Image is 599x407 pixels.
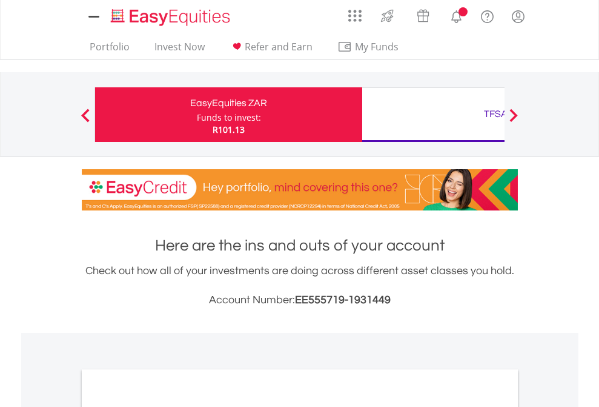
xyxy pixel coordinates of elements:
a: My Profile [503,3,534,30]
a: Portfolio [85,41,134,59]
a: FAQ's and Support [472,3,503,27]
img: grid-menu-icon.svg [348,9,362,22]
div: Check out how all of your investments are doing across different asset classes you hold. [82,263,518,309]
a: Notifications [441,3,472,27]
a: Vouchers [405,3,441,25]
button: Previous [73,115,98,127]
img: thrive-v2.svg [377,6,397,25]
span: EE555719-1931449 [295,294,391,306]
img: EasyCredit Promotion Banner [82,169,518,210]
div: Funds to invest: [197,112,261,124]
span: R101.13 [213,124,245,135]
a: Invest Now [150,41,210,59]
span: My Funds [337,39,417,55]
a: Home page [106,3,235,27]
button: Next [501,115,526,127]
h3: Account Number: [82,292,518,309]
a: Refer and Earn [225,41,317,59]
img: EasyEquities_Logo.png [108,7,235,27]
div: EasyEquities ZAR [102,95,355,112]
h1: Here are the ins and outs of your account [82,235,518,257]
a: AppsGrid [340,3,369,22]
span: Refer and Earn [245,40,313,53]
img: vouchers-v2.svg [413,6,433,25]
